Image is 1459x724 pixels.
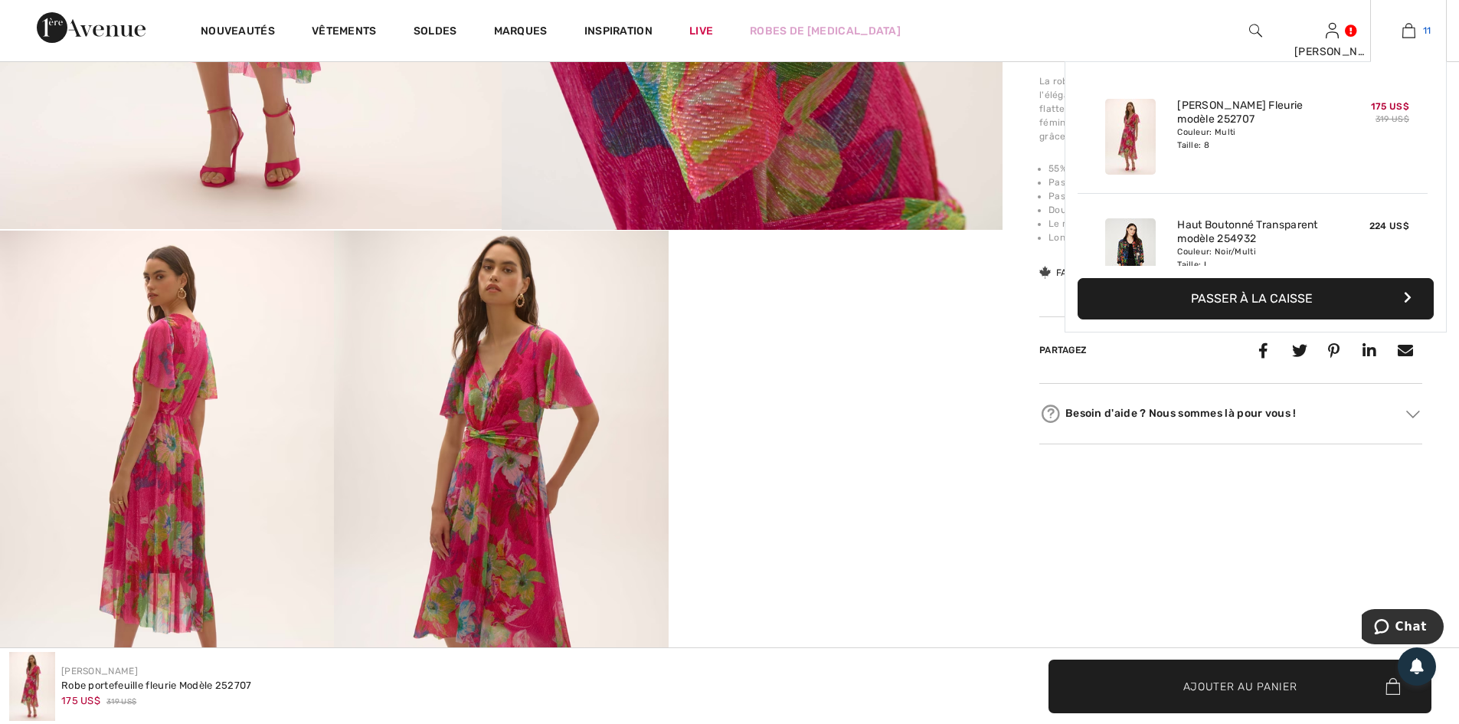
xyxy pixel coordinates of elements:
span: Ajouter au panier [1183,678,1297,694]
span: 175 US$ [61,695,100,706]
a: [PERSON_NAME] Fleurie modèle 252707 [1177,99,1328,126]
img: Robe Portefeuille Fleurie modèle 252707 [1105,99,1156,175]
span: 319 US$ [106,696,136,708]
li: Doublé [1048,203,1422,217]
li: 55% Polyester, 45% Metal Fibre [1048,162,1422,175]
div: Fabriqué au [GEOGRAPHIC_DATA] [1039,266,1215,280]
li: Pas de fermeture éclair [1048,189,1422,203]
a: Se connecter [1326,23,1339,38]
div: Besoin d'aide ? Nous sommes là pour vous ! [1039,402,1422,425]
li: Longueur approximative (taille 12) : 46" - 117 cm [1048,231,1422,244]
a: Haut Boutonné Transparent modèle 254932 [1177,218,1328,246]
img: Mes infos [1326,21,1339,40]
a: Live [689,23,713,39]
div: Robe portefeuille fleurie Modèle 252707 [61,678,252,693]
iframe: Ouvre un widget dans lequel vous pouvez chatter avec l’un de nos agents [1362,609,1444,647]
button: Ajouter au panier [1048,660,1431,713]
span: 224 US$ [1369,221,1409,231]
span: Inspiration [584,25,653,41]
a: 11 [1371,21,1446,40]
img: Robe Portefeuille Fleurie mod&egrave;le 252707 [9,652,55,721]
a: Soldes [414,25,457,41]
div: Couleur: Noir/Multi Taille: L [1177,246,1328,270]
a: Nouveautés [201,25,275,41]
img: 1ère Avenue [37,12,146,43]
span: 175 US$ [1371,101,1409,112]
div: La robe midi cache-cœur de [PERSON_NAME] est l'incarnation parfaite de l'élégance décontractée po... [1039,74,1422,143]
div: [PERSON_NAME] [1294,44,1369,60]
a: Vêtements [312,25,377,41]
span: Partagez [1039,345,1087,355]
img: recherche [1249,21,1262,40]
img: Arrow2.svg [1406,410,1420,418]
a: [PERSON_NAME] [61,666,138,676]
button: Passer à la caisse [1078,278,1434,319]
img: Mon panier [1402,21,1415,40]
img: Haut Boutonné Transparent modèle 254932 [1105,218,1156,294]
s: 319 US$ [1376,114,1409,124]
a: Marques [494,25,548,41]
video: Your browser does not support the video tag. [669,231,1003,398]
div: Couleur: Multi Taille: 8 [1177,126,1328,151]
img: Bag.svg [1385,678,1400,695]
li: Pas de poches [1048,175,1422,189]
li: Le mannequin fait 5'9"/175 cm et porte une taille 6. [1048,217,1422,231]
a: Robes de [MEDICAL_DATA] [750,23,901,39]
span: 11 [1423,24,1431,38]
